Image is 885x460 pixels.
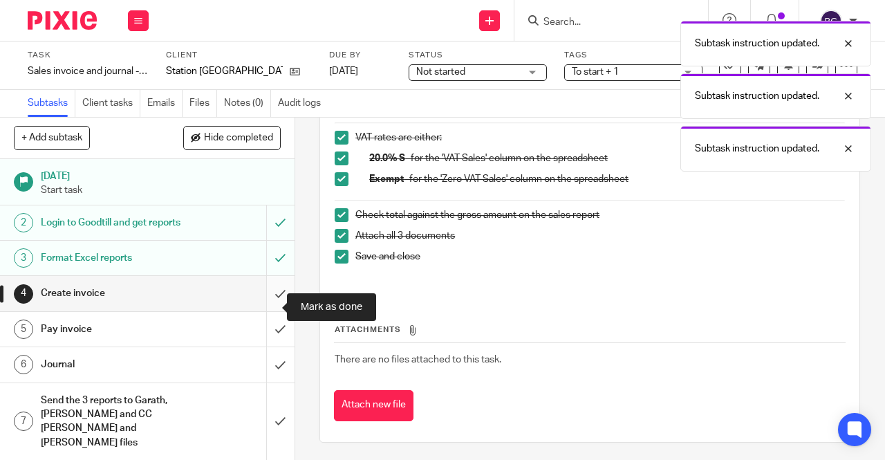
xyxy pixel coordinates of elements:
p: Save and close [355,250,845,264]
p: Subtask instruction updated. [695,37,819,50]
p: Attach all 3 documents [355,229,845,243]
div: 5 [14,320,33,339]
button: Attach new file [334,390,413,421]
a: Client tasks [82,90,140,117]
h1: Create invoice [41,283,182,304]
a: Notes (0) [224,90,271,117]
label: Client [166,50,312,61]
div: 7 [14,412,33,431]
span: Not started [416,67,465,77]
label: Due by [329,50,391,61]
p: Subtask instruction updated. [695,89,819,103]
h1: Login to Goodtill and get reports [41,212,182,233]
strong: Exempt [369,174,404,184]
button: Hide completed [183,126,281,149]
span: Attachments [335,326,401,333]
p: Station [GEOGRAPHIC_DATA] [166,64,283,78]
label: Task [28,50,149,61]
p: Start task [41,183,281,197]
p: Check total against the gross amount on the sales report [355,208,845,222]
div: 3 [14,248,33,268]
p: - for the 'Zero VAT Sales' column on the spreadsheet [369,172,845,186]
div: 2 [14,213,33,232]
a: Files [189,90,217,117]
button: + Add subtask [14,126,90,149]
a: Subtasks [28,90,75,117]
h1: Journal [41,354,182,375]
label: Status [409,50,547,61]
p: - for the 'VAT Sales' column on the spreadsheet [369,151,845,165]
div: 4 [14,284,33,304]
img: svg%3E [820,10,842,32]
h1: Pay invoice [41,319,182,340]
img: Pixie [28,11,97,30]
p: Subtask instruction updated. [695,142,819,156]
span: [DATE] [329,66,358,76]
span: Hide completed [204,133,273,144]
span: There are no files attached to this task. [335,355,501,365]
strong: 20.0% S [369,154,405,163]
h1: Send the 3 reports to Garath, [PERSON_NAME] and CC [PERSON_NAME] and [PERSON_NAME] files [41,390,182,453]
p: VAT rates are either: [355,131,845,145]
a: Emails [147,90,183,117]
div: Sales invoice and journal - Station South [28,64,149,78]
div: 6 [14,355,33,374]
a: Audit logs [278,90,328,117]
h1: [DATE] [41,166,281,183]
h1: Format Excel reports [41,248,182,268]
